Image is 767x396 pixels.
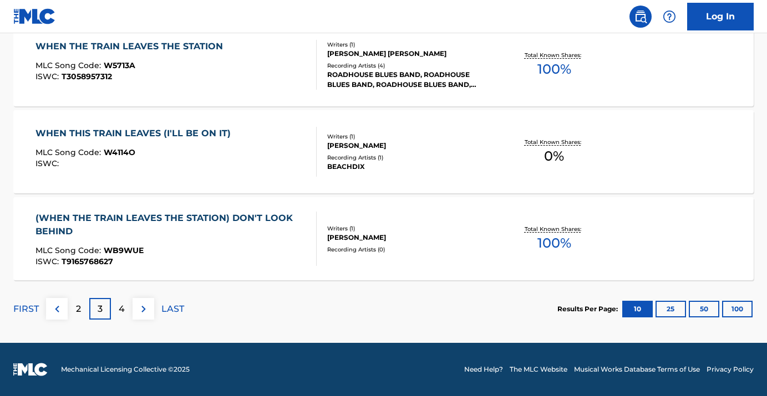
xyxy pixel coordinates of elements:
span: W4114O [104,147,135,157]
button: 100 [722,301,753,317]
a: Need Help? [464,364,503,374]
div: Recording Artists ( 0 ) [327,245,492,254]
div: WHEN THIS TRAIN LEAVES (I'LL BE ON IT) [35,127,236,140]
a: WHEN THE TRAIN LEAVES THE STATIONMLC Song Code:W5713AISWC:T3058957312Writers (1)[PERSON_NAME] [PE... [13,23,754,106]
p: 4 [119,302,125,316]
p: FIRST [13,302,39,316]
div: Writers ( 1 ) [327,40,492,49]
p: 2 [76,302,81,316]
div: BEACHDIX [327,162,492,172]
a: Public Search [629,6,652,28]
span: ISWC : [35,71,62,81]
div: (WHEN THE TRAIN LEAVES THE STATION) DON'T LOOK BEHIND [35,212,307,238]
div: [PERSON_NAME] [PERSON_NAME] [327,49,492,59]
img: left [50,302,64,316]
p: 3 [98,302,103,316]
img: search [634,10,647,23]
a: Musical Works Database Terms of Use [574,364,700,374]
div: Writers ( 1 ) [327,224,492,233]
a: Privacy Policy [707,364,754,374]
span: ISWC : [35,158,62,168]
span: 100 % [537,59,571,79]
div: Writers ( 1 ) [327,132,492,141]
button: 50 [689,301,719,317]
div: ROADHOUSE BLUES BAND, ROADHOUSE BLUES BAND, ROADHOUSE BLUES BAND, ROADHOUSE BLUES BAND [327,70,492,90]
a: Log In [687,3,754,30]
p: Total Known Shares: [525,138,584,146]
span: T3058957312 [62,71,112,81]
img: help [663,10,676,23]
img: logo [13,363,48,376]
div: WHEN THE TRAIN LEAVES THE STATION [35,40,228,53]
div: Help [658,6,680,28]
a: The MLC Website [510,364,567,374]
span: ISWC : [35,256,62,266]
a: (WHEN THE TRAIN LEAVES THE STATION) DON'T LOOK BEHINDMLC Song Code:WB9WUEISWC:T9165768627Writers ... [13,197,754,280]
span: Mechanical Licensing Collective © 2025 [61,364,190,374]
div: Recording Artists ( 4 ) [327,61,492,70]
p: Results Per Page: [557,304,621,314]
span: 0 % [544,146,564,166]
a: WHEN THIS TRAIN LEAVES (I'LL BE ON IT)MLC Song Code:W4114OISWC:Writers (1)[PERSON_NAME]Recording ... [13,110,754,193]
div: Recording Artists ( 1 ) [327,153,492,162]
span: MLC Song Code : [35,245,104,255]
button: 10 [622,301,653,317]
span: MLC Song Code : [35,60,104,70]
p: Total Known Shares: [525,51,584,59]
span: 100 % [537,233,571,253]
button: 25 [656,301,686,317]
div: [PERSON_NAME] [327,141,492,151]
p: Total Known Shares: [525,225,584,233]
img: right [137,302,150,316]
p: LAST [161,302,184,316]
img: MLC Logo [13,8,56,24]
span: WB9WUE [104,245,144,255]
span: MLC Song Code : [35,147,104,157]
span: W5713A [104,60,135,70]
div: [PERSON_NAME] [327,233,492,243]
span: T9165768627 [62,256,113,266]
